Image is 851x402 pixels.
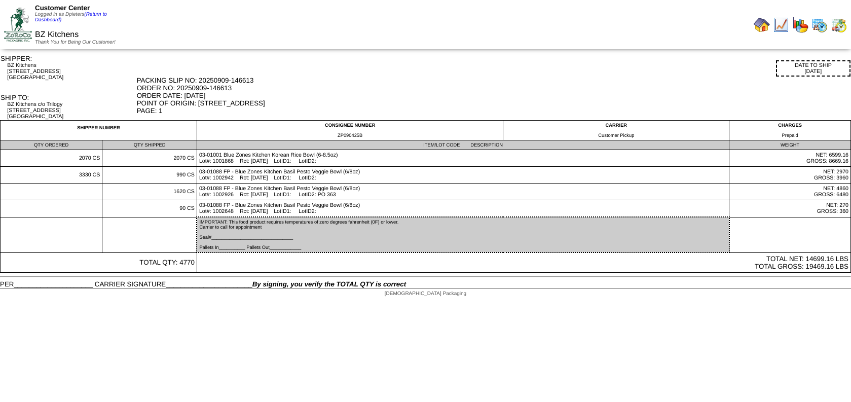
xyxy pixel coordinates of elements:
[729,167,851,184] td: NET: 2970 GROSS: 3960
[729,121,851,140] td: CHARGES
[199,133,501,138] div: ZP090425B
[102,184,197,200] td: 1620 CS
[35,30,79,39] span: BZ Kitchens
[385,291,466,297] span: [DEMOGRAPHIC_DATA] Packaging
[729,150,851,167] td: NET: 6599.16 GROSS: 8669.16
[1,252,197,273] td: TOTAL QTY: 4770
[35,40,116,45] span: Thank You for Being Our Customer!
[102,140,197,150] td: QTY SHIPPED
[505,133,727,138] div: Customer Pickup
[1,94,136,101] div: SHIP TO:
[102,167,197,184] td: 990 CS
[35,4,90,12] span: Customer Center
[811,17,828,33] img: calendarprod.gif
[7,101,135,120] div: BZ Kitchens c/o Trilogy [STREET_ADDRESS] [GEOGRAPHIC_DATA]
[792,17,808,33] img: graph.gif
[1,150,102,167] td: 2070 CS
[102,150,197,167] td: 2070 CS
[197,217,729,252] td: IMPORTANT: This food product requires temperatures of zero degrees fahrenheit (0F) or lower. Carr...
[831,17,847,33] img: calendarinout.gif
[35,12,107,23] a: (Return to Dashboard)
[35,12,107,23] span: Logged in as Dpieters
[1,121,197,140] td: SHIPPER NUMBER
[197,184,729,200] td: 03-01088 FP - Blue Zones Kitchen Basil Pesto Veggie Bowl (6/8oz) Lot#: 1002926 Rct: [DATE] LotID1...
[252,280,406,288] span: By signing, you verify the TOTAL QTY is correct
[1,140,102,150] td: QTY ORDERED
[729,140,851,150] td: WEIGHT
[197,252,850,273] td: TOTAL NET: 14699.16 LBS TOTAL GROSS: 19469.16 LBS
[197,140,729,150] td: ITEM/LOT CODE DESCRIPTION
[4,8,32,42] img: ZoRoCo_Logo(Green%26Foil)%20jpg.webp
[776,60,850,77] div: DATE TO SHIP [DATE]
[731,133,848,138] div: Prepaid
[197,200,729,217] td: 03-01088 FP - Blue Zones Kitchen Basil Pesto Veggie Bowl (6/8oz) Lot#: 1002648 Rct: [DATE] LotID1...
[197,167,729,184] td: 03-01088 FP - Blue Zones Kitchen Basil Pesto Veggie Bowl (6/8oz) Lot#: 1002942 Rct: [DATE] LotID1...
[773,17,789,33] img: line_graph.gif
[7,62,135,81] div: BZ Kitchens [STREET_ADDRESS] [GEOGRAPHIC_DATA]
[754,17,770,33] img: home.gif
[102,200,197,217] td: 90 CS
[197,121,503,140] td: CONSIGNEE NUMBER
[729,200,851,217] td: NET: 270 GROSS: 360
[1,55,136,62] div: SHIPPER:
[137,77,850,115] div: PACKING SLIP NO: 20250909-146613 ORDER NO: 20250909-146613 ORDER DATE: [DATE] POINT OF ORIGIN: [S...
[729,184,851,200] td: NET: 4860 GROSS: 6480
[1,167,102,184] td: 3330 CS
[503,121,729,140] td: CARRIER
[197,150,729,167] td: 03-01001 Blue Zones Kitchen Korean Rice Bowl (6-8.5oz) Lot#: 1001868 Rct: [DATE] LotID1: LotID2:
